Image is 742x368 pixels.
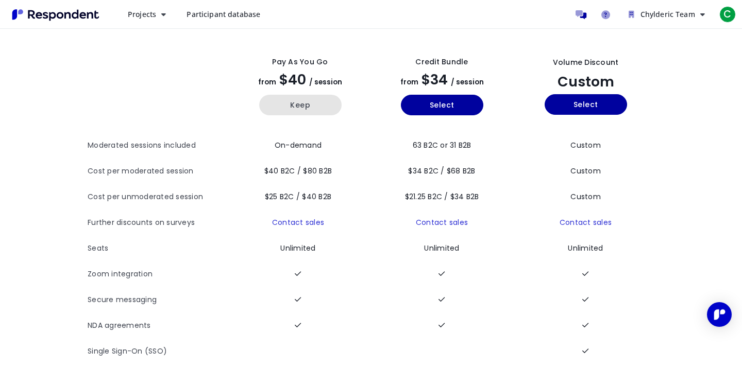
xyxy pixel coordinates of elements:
[178,5,268,24] a: Participant database
[272,217,324,227] a: Contact sales
[280,243,315,253] span: Unlimited
[128,9,156,19] span: Projects
[416,217,468,227] a: Contact sales
[717,5,738,24] button: C
[451,77,484,87] span: / session
[568,243,603,253] span: Unlimited
[400,77,418,87] span: from
[264,166,332,176] span: $40 B2C / $80 B2B
[421,70,448,89] span: $34
[88,339,229,364] th: Single Sign-On (SSO)
[88,133,229,159] th: Moderated sessions included
[279,70,306,89] span: $40
[620,5,713,24] button: Chylderic Team
[88,184,229,210] th: Cost per unmoderated session
[401,95,483,115] button: Select yearly basic plan
[88,261,229,287] th: Zoom integration
[707,302,732,327] div: Open Intercom Messenger
[415,57,468,67] div: Credit Bundle
[413,140,471,150] span: 63 B2C or 31 B2B
[640,9,695,19] span: Chylderic Team
[571,4,592,25] a: Message participants
[275,140,322,150] span: On-demand
[258,77,276,87] span: from
[88,210,229,236] th: Further discounts on surveys
[88,159,229,184] th: Cost per moderated session
[424,243,459,253] span: Unlimited
[570,140,601,150] span: Custom
[596,4,616,25] a: Help and support
[558,72,614,91] span: Custom
[8,6,103,23] img: Respondent
[88,313,229,339] th: NDA agreements
[570,166,601,176] span: Custom
[719,6,736,23] span: C
[120,5,174,24] button: Projects
[265,191,331,202] span: $25 B2C / $40 B2B
[545,94,627,115] button: Select yearly custom_static plan
[88,287,229,313] th: Secure messaging
[408,166,475,176] span: $34 B2C / $68 B2B
[88,236,229,261] th: Seats
[570,191,601,202] span: Custom
[259,95,342,115] button: Keep current yearly payg plan
[272,57,328,67] div: Pay as you go
[309,77,342,87] span: / session
[187,9,260,19] span: Participant database
[560,217,612,227] a: Contact sales
[405,191,479,202] span: $21.25 B2C / $34 B2B
[553,57,619,68] div: Volume Discount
